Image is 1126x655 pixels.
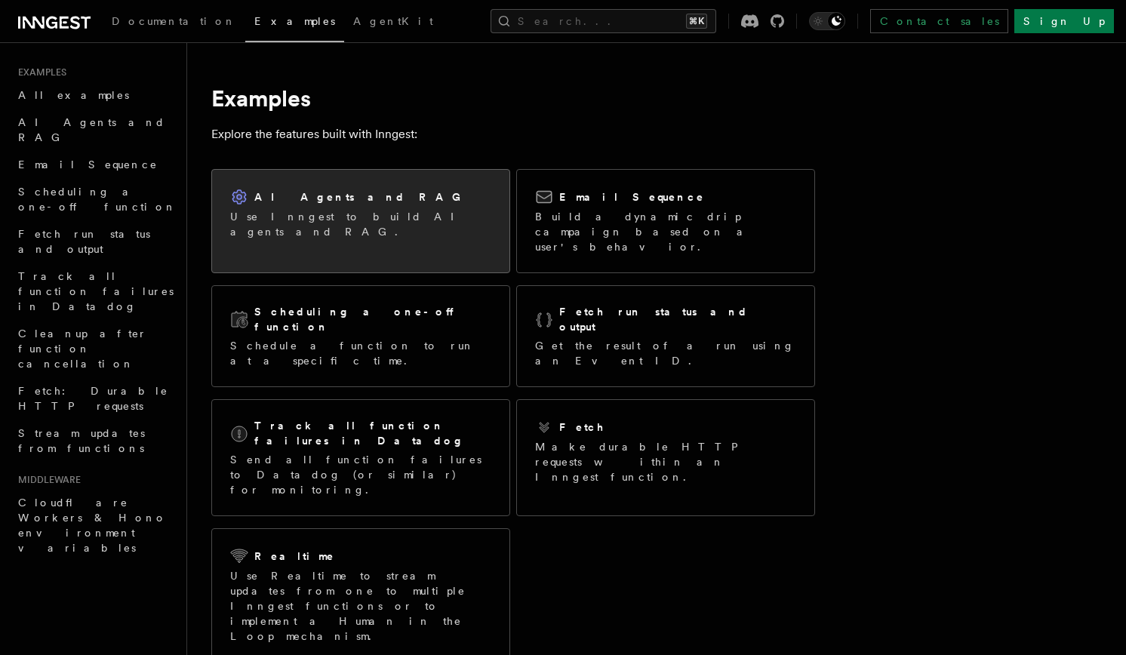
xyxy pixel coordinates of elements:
[535,439,796,484] p: Make durable HTTP requests within an Inngest function.
[254,189,469,204] h2: AI Agents and RAG
[112,15,236,27] span: Documentation
[12,489,177,561] a: Cloudflare Workers & Hono environment variables
[211,124,815,145] p: Explore the features built with Inngest:
[230,209,491,239] p: Use Inngest to build AI agents and RAG.
[516,399,815,516] a: FetchMake durable HTTP requests within an Inngest function.
[18,186,177,213] span: Scheduling a one-off function
[211,169,510,273] a: AI Agents and RAGUse Inngest to build AI agents and RAG.
[559,189,705,204] h2: Email Sequence
[211,285,510,387] a: Scheduling a one-off functionSchedule a function to run at a specific time.
[12,220,177,263] a: Fetch run status and output
[535,338,796,368] p: Get the result of a run using an Event ID.
[18,497,167,554] span: Cloudflare Workers & Hono environment variables
[18,116,165,143] span: AI Agents and RAG
[12,151,177,178] a: Email Sequence
[559,304,796,334] h2: Fetch run status and output
[254,549,335,564] h2: Realtime
[211,399,510,516] a: Track all function failures in DatadogSend all function failures to Datadog (or similar) for moni...
[344,5,442,41] a: AgentKit
[103,5,245,41] a: Documentation
[18,270,174,312] span: Track all function failures in Datadog
[18,327,147,370] span: Cleanup after function cancellation
[870,9,1008,33] a: Contact sales
[18,385,168,412] span: Fetch: Durable HTTP requests
[12,420,177,462] a: Stream updates from functions
[12,66,66,78] span: Examples
[18,89,129,101] span: All examples
[230,452,491,497] p: Send all function failures to Datadog (or similar) for monitoring.
[254,418,491,448] h2: Track all function failures in Datadog
[12,377,177,420] a: Fetch: Durable HTTP requests
[686,14,707,29] kbd: ⌘K
[535,209,796,254] p: Build a dynamic drip campaign based on a user's behavior.
[12,263,177,320] a: Track all function failures in Datadog
[12,81,177,109] a: All examples
[230,568,491,644] p: Use Realtime to stream updates from one to multiple Inngest functions or to implement a Human in ...
[12,320,177,377] a: Cleanup after function cancellation
[230,338,491,368] p: Schedule a function to run at a specific time.
[353,15,433,27] span: AgentKit
[1014,9,1114,33] a: Sign Up
[245,5,344,42] a: Examples
[809,12,845,30] button: Toggle dark mode
[18,427,145,454] span: Stream updates from functions
[18,158,158,171] span: Email Sequence
[12,474,81,486] span: Middleware
[559,420,605,435] h2: Fetch
[18,228,150,255] span: Fetch run status and output
[491,9,716,33] button: Search...⌘K
[12,178,177,220] a: Scheduling a one-off function
[254,15,335,27] span: Examples
[516,169,815,273] a: Email SequenceBuild a dynamic drip campaign based on a user's behavior.
[12,109,177,151] a: AI Agents and RAG
[516,285,815,387] a: Fetch run status and outputGet the result of a run using an Event ID.
[211,85,815,112] h1: Examples
[254,304,491,334] h2: Scheduling a one-off function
